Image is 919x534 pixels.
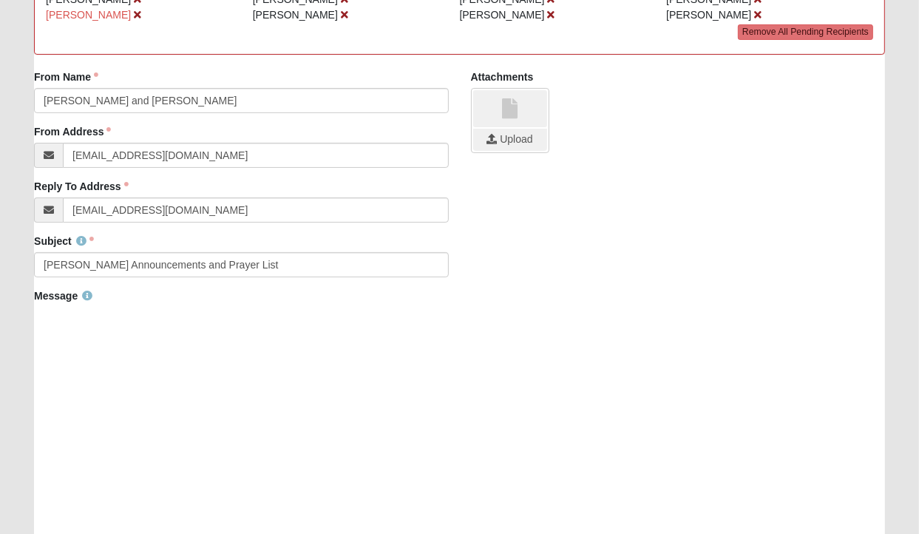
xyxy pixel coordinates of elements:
[34,124,111,139] label: From Address
[459,9,544,21] span: [PERSON_NAME]
[253,9,338,21] span: [PERSON_NAME]
[34,234,94,249] label: Subject
[666,9,751,21] span: [PERSON_NAME]
[34,288,92,303] label: Message
[471,70,534,84] label: Attachments
[34,179,128,194] label: Reply To Address
[46,9,131,21] span: [PERSON_NAME]
[738,24,873,40] a: Remove All Pending Recipients
[34,70,98,84] label: From Name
